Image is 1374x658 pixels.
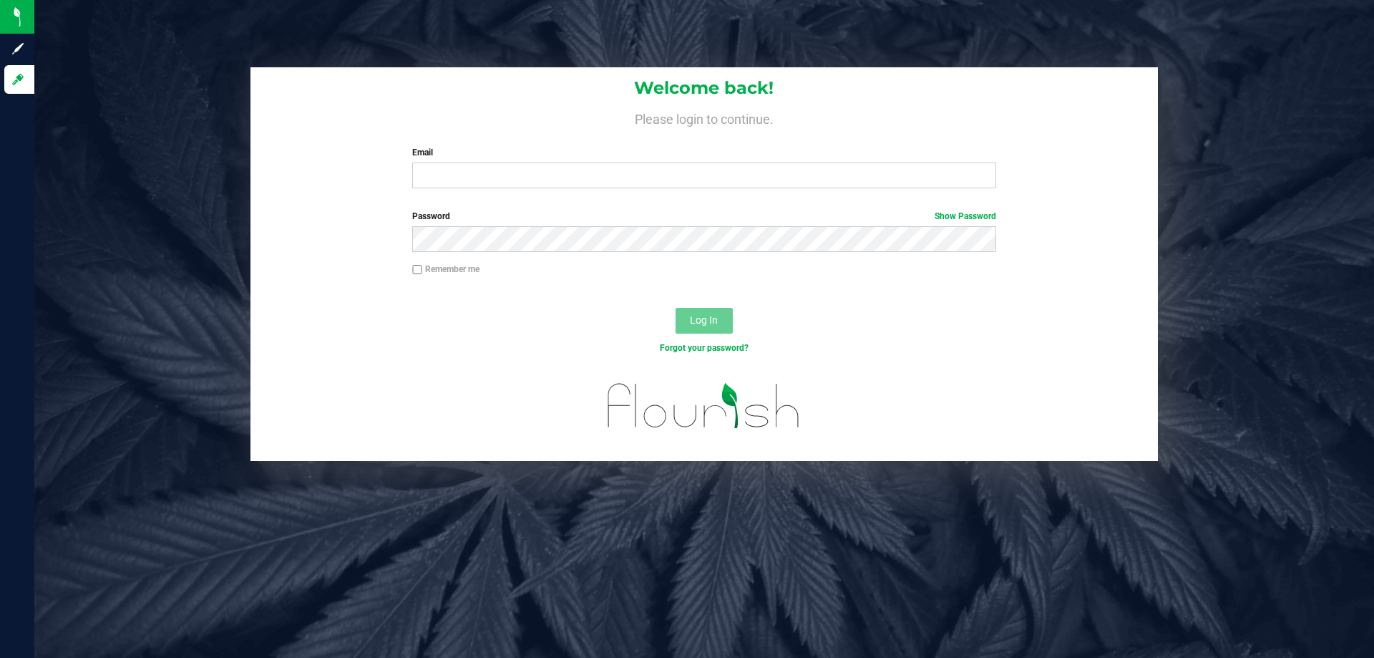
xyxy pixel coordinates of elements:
[11,72,25,87] inline-svg: Log in
[660,343,749,353] a: Forgot your password?
[676,308,733,334] button: Log In
[690,314,718,326] span: Log In
[412,265,422,275] input: Remember me
[250,109,1158,126] h4: Please login to continue.
[11,42,25,56] inline-svg: Sign up
[412,146,995,159] label: Email
[250,79,1158,97] h1: Welcome back!
[412,263,479,276] label: Remember me
[590,369,817,442] img: flourish_logo.svg
[412,211,450,221] span: Password
[935,211,996,221] a: Show Password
